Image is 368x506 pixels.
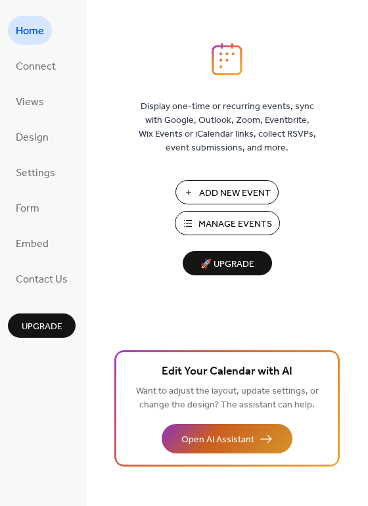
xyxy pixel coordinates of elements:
[8,122,57,151] a: Design
[8,16,52,45] a: Home
[8,158,63,187] a: Settings
[183,251,272,275] button: 🚀 Upgrade
[8,264,76,293] a: Contact Us
[16,92,44,113] span: Views
[16,21,44,42] span: Home
[16,57,56,78] span: Connect
[8,229,57,258] a: Embed
[16,269,68,290] span: Contact Us
[16,234,49,255] span: Embed
[139,100,316,155] span: Display one-time or recurring events, sync with Google, Outlook, Zoom, Eventbrite, Wix Events or ...
[16,127,49,149] span: Design
[198,218,272,231] span: Manage Events
[22,320,62,334] span: Upgrade
[175,211,280,235] button: Manage Events
[199,187,271,200] span: Add New Event
[8,193,47,222] a: Form
[212,43,242,76] img: logo_icon.svg
[8,51,64,80] a: Connect
[162,363,292,381] span: Edit Your Calendar with AI
[162,424,292,453] button: Open AI Assistant
[181,433,254,447] span: Open AI Assistant
[8,313,76,338] button: Upgrade
[16,163,55,184] span: Settings
[136,382,319,414] span: Want to adjust the layout, update settings, or change the design? The assistant can help.
[175,180,279,204] button: Add New Event
[8,87,52,116] a: Views
[191,256,264,273] span: 🚀 Upgrade
[16,198,39,219] span: Form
